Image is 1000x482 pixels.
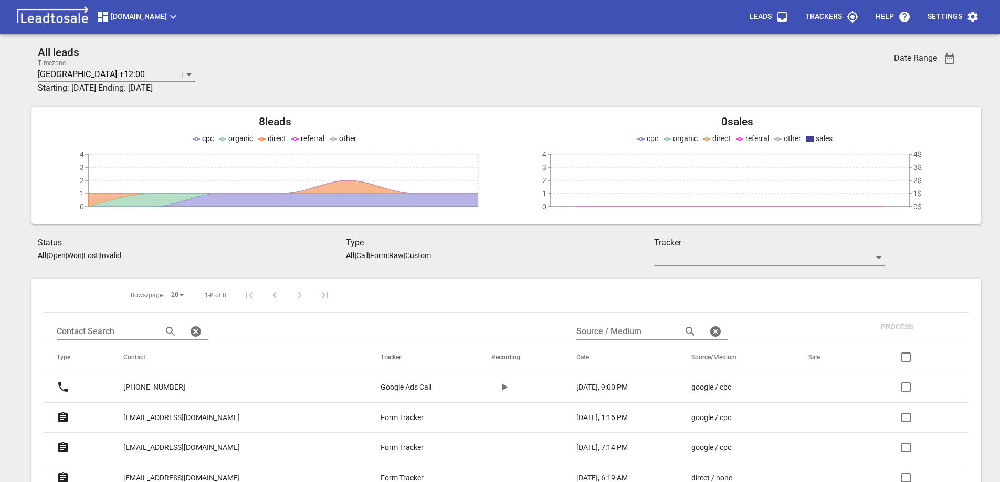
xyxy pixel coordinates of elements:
[679,342,796,372] th: Source/Medium
[38,60,66,66] label: Timezone
[97,10,180,23] span: [DOMAIN_NAME]
[38,237,346,249] h3: Status
[913,150,922,158] tspan: 4$
[479,342,564,372] th: Recording
[542,202,546,211] tspan: 0
[57,381,69,393] svg: Call
[369,251,370,260] span: |
[796,342,860,372] th: Sale
[123,435,240,460] a: [EMAIL_ADDRESS][DOMAIN_NAME]
[38,82,808,94] h3: Starting: [DATE] Ending: [DATE]
[82,251,83,260] span: |
[48,251,66,260] p: Open
[542,163,546,172] tspan: 3
[381,412,450,423] a: Form Tracker
[38,251,47,260] aside: All
[564,342,679,372] th: Date
[98,251,100,260] span: |
[389,251,404,260] p: Raw
[381,442,424,453] p: Form Tracker
[542,150,546,158] tspan: 4
[301,134,324,143] span: referral
[937,46,962,71] button: Date Range
[691,442,766,453] a: google / cpc
[691,412,766,423] a: google / cpc
[745,134,769,143] span: referral
[542,176,546,185] tspan: 2
[381,442,450,453] a: Form Tracker
[80,202,84,211] tspan: 0
[205,291,226,300] span: 1-8 of 8
[507,115,969,128] h2: 0 sales
[131,291,163,300] span: Rows/page
[123,412,240,423] p: [EMAIL_ADDRESS][DOMAIN_NAME]
[38,68,145,80] p: [GEOGRAPHIC_DATA] +12:00
[57,441,69,454] svg: Form
[167,288,188,302] div: 20
[654,237,885,249] h3: Tracker
[381,412,424,423] p: Form Tracker
[405,251,431,260] p: Custom
[123,405,240,431] a: [EMAIL_ADDRESS][DOMAIN_NAME]
[913,189,922,198] tspan: 1$
[339,134,356,143] span: other
[691,412,731,423] p: google / cpc
[381,382,450,393] a: Google Ads Call
[576,412,649,423] a: [DATE], 1:16 PM
[83,251,98,260] p: Lost
[123,382,185,393] p: [PHONE_NUMBER]
[100,251,121,260] p: Invalid
[816,134,833,143] span: sales
[92,6,184,27] button: [DOMAIN_NAME]
[44,115,507,128] h2: 8 leads
[202,134,214,143] span: cpc
[928,12,962,22] p: Settings
[673,134,698,143] span: organic
[894,53,937,63] h3: Date Range
[576,382,649,393] a: [DATE], 9:00 PM
[66,251,67,260] span: |
[80,150,84,158] tspan: 4
[647,134,658,143] span: cpc
[67,251,82,260] p: Won
[404,251,405,260] span: |
[381,382,431,393] p: Google Ads Call
[750,12,772,22] p: Leads
[913,202,922,211] tspan: 0$
[387,251,389,260] span: |
[355,251,356,260] span: |
[47,251,48,260] span: |
[542,189,546,198] tspan: 1
[805,12,842,22] p: Trackers
[913,163,922,172] tspan: 3$
[57,411,69,424] svg: Form
[876,12,894,22] p: Help
[13,6,92,27] img: logo
[111,342,368,372] th: Contact
[370,251,387,260] p: Form
[123,374,185,400] a: [PHONE_NUMBER]
[356,251,369,260] p: Call
[691,442,731,453] p: google / cpc
[80,163,84,172] tspan: 3
[576,442,628,453] p: [DATE], 7:14 PM
[346,251,355,260] aside: All
[123,442,240,453] p: [EMAIL_ADDRESS][DOMAIN_NAME]
[38,46,808,59] h2: All leads
[913,176,922,185] tspan: 2$
[268,134,286,143] span: direct
[80,189,84,198] tspan: 1
[368,342,479,372] th: Tracker
[44,342,111,372] th: Type
[784,134,801,143] span: other
[576,382,628,393] p: [DATE], 9:00 PM
[576,412,628,423] p: [DATE], 1:16 PM
[346,237,654,249] h3: Type
[712,134,731,143] span: direct
[576,442,649,453] a: [DATE], 7:14 PM
[80,176,84,185] tspan: 2
[691,382,731,393] p: google / cpc
[691,382,766,393] a: google / cpc
[228,134,253,143] span: organic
